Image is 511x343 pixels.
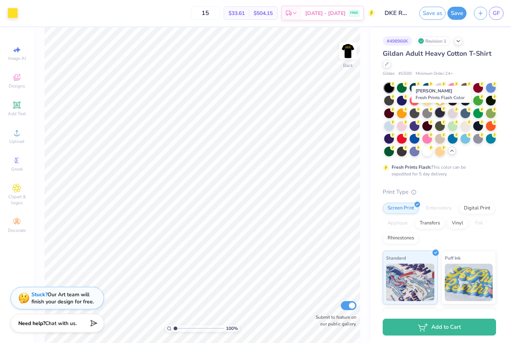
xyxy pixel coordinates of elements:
img: Back [340,43,355,58]
div: Back [343,62,353,69]
a: GF [489,7,504,20]
span: $504.15 [254,9,273,17]
div: Revision 1 [416,36,450,46]
span: # G500 [398,71,412,77]
strong: Stuck? [31,291,48,298]
div: Our Art team will finish your design for free. [31,291,94,305]
div: This color can be expedited for 5 day delivery. [392,164,484,177]
input: – – [191,6,220,20]
div: Vinyl [447,218,468,229]
span: Fresh Prints Flash Color [416,95,465,101]
label: Submit to feature on our public gallery. [312,314,357,327]
button: Save [447,7,466,20]
span: Gildan [383,71,395,77]
span: Gildan Adult Heavy Cotton T-Shirt [383,49,492,58]
div: Transfers [415,218,445,229]
span: Image AI [8,55,26,61]
button: Add to Cart [383,319,496,336]
div: # 498966K [383,36,412,46]
span: Chat with us. [45,320,77,327]
span: [DATE] - [DATE] [305,9,346,17]
strong: Fresh Prints Flash: [392,164,431,170]
span: Greek [11,166,23,172]
div: Applique [383,218,413,229]
span: Minimum Order: 24 + [416,71,453,77]
span: Designs [9,83,25,89]
span: Add Text [8,111,26,117]
span: Upload [9,138,24,144]
img: Puff Ink [445,264,493,301]
span: 100 % [226,325,238,332]
span: Clipart & logos [4,194,30,206]
div: Screen Print [383,203,419,214]
div: Digital Print [459,203,495,214]
span: Standard [386,254,406,262]
strong: Need help? [18,320,45,327]
div: Embroidery [421,203,457,214]
span: $33.61 [229,9,245,17]
div: [PERSON_NAME] [411,86,471,103]
div: Foil [470,218,488,229]
button: Save as [419,7,446,20]
input: Untitled Design [379,6,416,21]
span: FREE [350,10,358,16]
div: Rhinestones [383,233,419,244]
img: Standard [386,264,434,301]
span: Puff Ink [445,254,460,262]
div: Print Type [383,188,496,196]
span: Decorate [8,227,26,233]
span: GF [493,9,500,18]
